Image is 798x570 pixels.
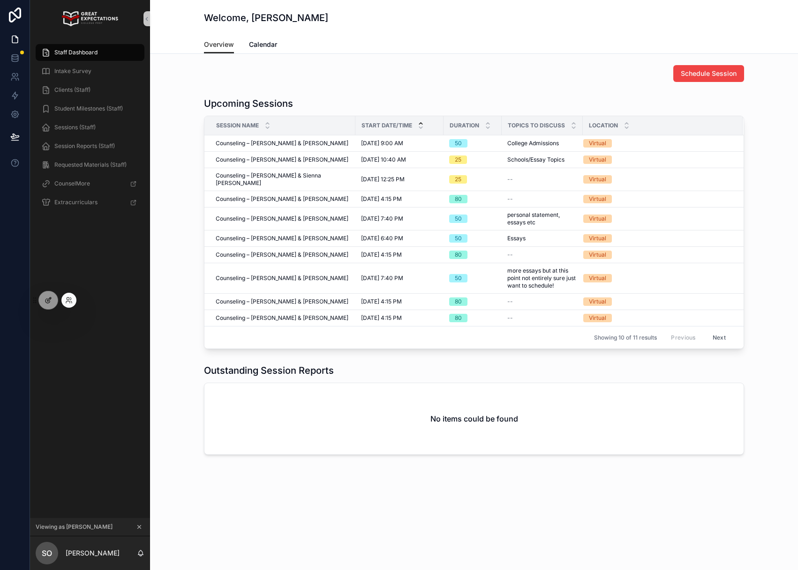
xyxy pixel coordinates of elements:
div: scrollable content [30,37,150,223]
a: Staff Dashboard [36,44,144,61]
a: Requested Materials (Staff) [36,156,144,173]
span: Calendar [249,40,277,49]
div: 50 [455,274,462,282]
div: 50 [455,215,462,223]
span: [DATE] 4:15 PM [361,195,402,203]
a: CounselMore [36,175,144,192]
span: [DATE] 12:25 PM [361,176,405,183]
span: more essays but at this point not entirely sure just want to schedule! [507,267,577,289]
span: Counseling – [PERSON_NAME] & [PERSON_NAME] [216,156,348,163]
a: Intake Survey [36,63,144,80]
button: Next [706,330,732,345]
div: 25 [455,175,461,184]
span: Counseling – [PERSON_NAME] & Sienna [PERSON_NAME] [216,172,350,187]
span: Location [589,122,618,129]
span: -- [507,195,513,203]
span: Counseling – [PERSON_NAME] & [PERSON_NAME] [216,215,348,222]
span: -- [507,251,513,259]
span: [DATE] 7:40 PM [361,274,403,282]
div: 80 [455,297,462,306]
span: [DATE] 9:00 AM [361,140,403,147]
a: Clients (Staff) [36,81,144,98]
span: personal statement, essays etc [507,211,577,226]
h1: Upcoming Sessions [204,97,293,110]
div: Virtual [589,139,606,148]
span: Student Milestones (Staff) [54,105,123,112]
a: Session Reports (Staff) [36,138,144,155]
span: [DATE] 10:40 AM [361,156,406,163]
a: Overview [204,36,234,54]
div: Virtual [589,297,606,306]
div: 50 [455,139,462,148]
span: SO [42,548,52,559]
img: App logo [62,11,118,26]
span: Schedule Session [681,69,737,78]
span: -- [507,314,513,322]
a: Extracurriculars [36,194,144,211]
span: [DATE] 4:15 PM [361,251,402,259]
div: Virtual [589,195,606,203]
span: Sessions (Staff) [54,124,96,131]
span: College Admissions [507,140,559,147]
span: Schools/Essay Topics [507,156,565,163]
span: Counseling – [PERSON_NAME] & [PERSON_NAME] [216,235,348,242]
div: Virtual [589,155,606,164]
span: Counseling – [PERSON_NAME] & [PERSON_NAME] [216,274,348,282]
div: 50 [455,234,462,243]
button: Schedule Session [673,65,744,82]
span: Staff Dashboard [54,49,98,56]
span: Counseling – [PERSON_NAME] & [PERSON_NAME] [216,314,348,322]
span: Overview [204,40,234,49]
span: [DATE] 4:15 PM [361,298,402,305]
a: Calendar [249,36,277,55]
span: Essays [507,235,526,242]
span: [DATE] 4:15 PM [361,314,402,322]
div: Virtual [589,251,606,259]
p: [PERSON_NAME] [66,548,120,558]
div: Virtual [589,314,606,322]
span: Duration [450,122,479,129]
span: Viewing as [PERSON_NAME] [36,523,113,531]
span: Clients (Staff) [54,86,90,94]
div: Virtual [589,175,606,184]
div: 80 [455,314,462,322]
span: Session Name [216,122,259,129]
a: Sessions (Staff) [36,119,144,136]
span: Counseling – [PERSON_NAME] & [PERSON_NAME] [216,298,348,305]
span: Topics to discuss [508,122,565,129]
h1: Outstanding Session Reports [204,364,334,377]
div: 80 [455,251,462,259]
span: Start Date/Time [361,122,412,129]
div: 25 [455,155,461,164]
h1: Welcome, [PERSON_NAME] [204,11,328,24]
span: Requested Materials (Staff) [54,161,127,169]
span: -- [507,176,513,183]
span: Counseling – [PERSON_NAME] & [PERSON_NAME] [216,195,348,203]
div: Virtual [589,274,606,282]
span: Session Reports (Staff) [54,142,115,150]
span: [DATE] 7:40 PM [361,215,403,222]
div: Virtual [589,234,606,243]
span: [DATE] 6:40 PM [361,235,403,242]
div: 80 [455,195,462,203]
a: Student Milestones (Staff) [36,100,144,117]
span: Counseling – [PERSON_NAME] & [PERSON_NAME] [216,140,348,147]
span: CounselMore [54,180,90,187]
span: Extracurriculars [54,199,98,206]
span: -- [507,298,513,305]
span: Showing 10 of 11 results [594,334,657,341]
h2: No items could be found [430,413,518,424]
span: Counseling – [PERSON_NAME] & [PERSON_NAME] [216,251,348,259]
div: Virtual [589,215,606,223]
span: Intake Survey [54,67,91,75]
